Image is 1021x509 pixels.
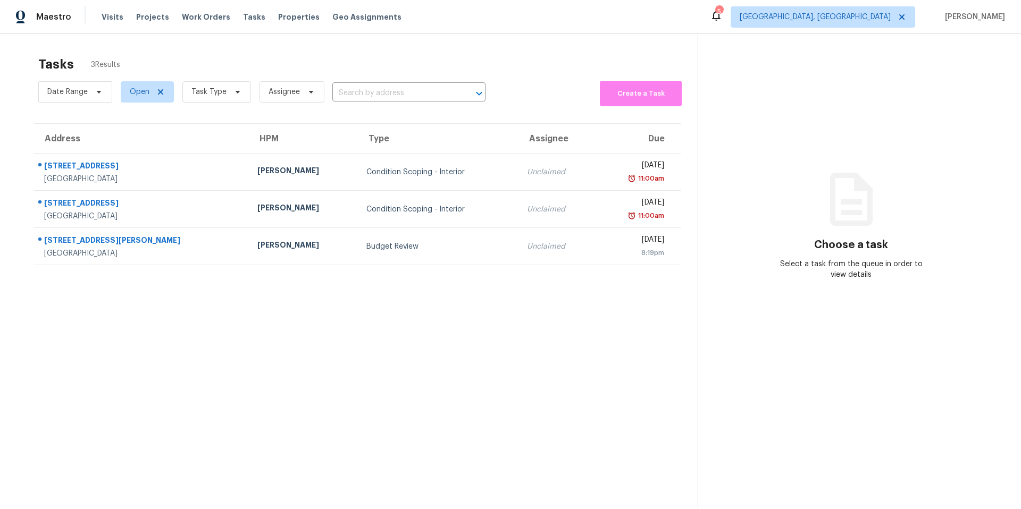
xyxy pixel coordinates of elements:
div: [GEOGRAPHIC_DATA] [44,248,240,259]
span: Assignee [269,87,300,97]
div: Unclaimed [527,167,587,177]
div: [GEOGRAPHIC_DATA] [44,211,240,222]
span: Date Range [47,87,88,97]
span: Tasks [243,13,265,21]
div: [GEOGRAPHIC_DATA] [44,174,240,184]
span: Properties [278,12,320,22]
div: Select a task from the queue in order to view details [775,259,928,280]
div: 8:19pm [604,248,664,258]
div: 11:00am [636,173,664,184]
input: Search by address [332,85,456,101]
span: Maestro [36,12,71,22]
div: Unclaimed [527,204,587,215]
div: Unclaimed [527,241,587,252]
span: 3 Results [91,60,120,70]
div: [DATE] [604,234,664,248]
div: Condition Scoping - Interior [366,167,509,177]
span: [PERSON_NAME] [941,12,1005,22]
div: [DATE] [604,197,664,210]
span: Open [130,87,149,97]
th: Type [358,124,518,154]
span: Geo Assignments [332,12,401,22]
div: [DATE] [604,160,664,173]
span: Visits [102,12,123,22]
button: Create a Task [600,81,682,106]
div: 5 [715,6,723,17]
th: Assignee [518,124,595,154]
div: Condition Scoping - Interior [366,204,509,215]
div: 11:00am [636,210,664,221]
span: Create a Task [605,88,676,100]
button: Open [472,86,487,101]
span: Work Orders [182,12,230,22]
span: [GEOGRAPHIC_DATA], [GEOGRAPHIC_DATA] [740,12,891,22]
th: HPM [249,124,358,154]
img: Overdue Alarm Icon [627,210,636,221]
span: Projects [136,12,169,22]
th: Due [595,124,681,154]
div: [PERSON_NAME] [257,202,349,216]
h2: Tasks [38,59,74,70]
div: [PERSON_NAME] [257,165,349,179]
div: [STREET_ADDRESS] [44,198,240,211]
div: [STREET_ADDRESS][PERSON_NAME] [44,235,240,248]
div: Budget Review [366,241,509,252]
img: Overdue Alarm Icon [627,173,636,184]
div: [PERSON_NAME] [257,240,349,253]
span: Task Type [191,87,227,97]
h3: Choose a task [814,240,888,250]
th: Address [34,124,249,154]
div: [STREET_ADDRESS] [44,160,240,174]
